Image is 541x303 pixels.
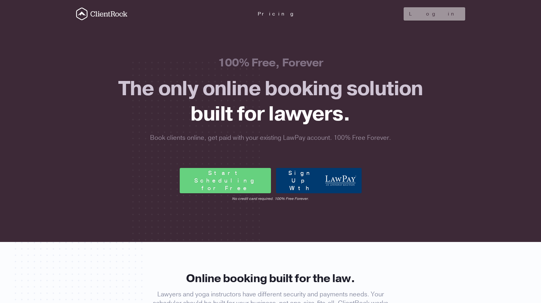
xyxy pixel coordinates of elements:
[76,8,128,20] svg: ClientRock Logo
[180,196,362,201] span: No credit card required. 100% Free Forever.
[79,272,463,285] h3: Online booking built for the law.
[76,56,465,70] h3: 100% Free, Forever
[76,8,128,20] a: Go to the homepage
[190,100,350,128] span: built for lawyers.
[404,7,465,21] a: Log in
[180,168,271,193] a: Start Scheduling for Free
[76,76,465,127] h2: The only online booking solution
[276,168,362,193] a: Sign Up With
[258,10,296,17] a: Pricing
[149,133,392,143] p: Book clients online, get paid with your existing LawPay account. 100% Free Forever.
